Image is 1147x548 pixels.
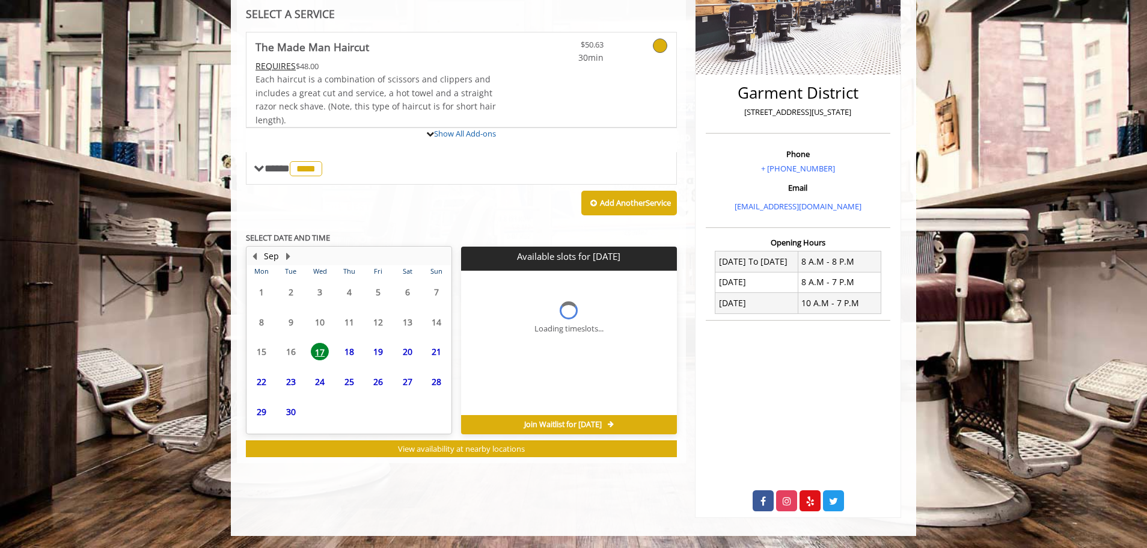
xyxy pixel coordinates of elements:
[427,373,445,390] span: 28
[276,367,305,397] td: Select day23
[276,396,305,426] td: Select day30
[369,373,387,390] span: 26
[276,265,305,277] th: Tue
[311,343,329,360] span: 17
[246,127,677,128] div: The Made Man Haircut Add-onS
[334,337,363,367] td: Select day18
[434,128,496,139] a: Show All Add-ons
[264,250,279,263] button: Sep
[422,265,451,277] th: Sun
[247,396,276,426] td: Select day29
[422,337,451,367] td: Select day21
[369,343,387,360] span: 19
[282,403,300,420] span: 30
[715,293,798,313] td: [DATE]
[393,265,421,277] th: Sat
[524,420,602,429] span: Join Waitlist for [DATE]
[305,265,334,277] th: Wed
[246,8,677,20] div: SELECT A SERVICE
[709,106,887,119] p: [STREET_ADDRESS][US_STATE]
[735,201,861,212] a: [EMAIL_ADDRESS][DOMAIN_NAME]
[364,337,393,367] td: Select day19
[305,337,334,367] td: Select day17
[798,251,881,272] td: 8 A.M - 8 P.M
[798,293,881,313] td: 10 A.M - 7 P.M
[715,272,798,292] td: [DATE]
[255,73,496,125] span: Each haircut is a combination of scissors and clippers and includes a great cut and service, a ho...
[340,343,358,360] span: 18
[398,443,525,454] span: View availability at nearby locations
[534,322,604,335] div: Loading timeslots...
[246,440,677,458] button: View availability at nearby locations
[709,84,887,102] h2: Garment District
[709,150,887,158] h3: Phone
[798,272,881,292] td: 8 A.M - 7 P.M
[393,367,421,397] td: Select day27
[249,250,259,263] button: Previous Month
[399,343,417,360] span: 20
[364,367,393,397] td: Select day26
[466,251,671,262] p: Available slots for [DATE]
[334,265,363,277] th: Thu
[247,367,276,397] td: Select day22
[252,403,271,420] span: 29
[533,51,604,64] span: 30min
[399,373,417,390] span: 27
[255,60,296,72] span: This service needs some Advance to be paid before we block your appointment
[305,367,334,397] td: Select day24
[706,238,890,247] h3: Opening Hours
[283,250,293,263] button: Next Month
[311,373,329,390] span: 24
[340,373,358,390] span: 25
[364,265,393,277] th: Fri
[600,197,671,208] b: Add Another Service
[255,38,369,55] b: The Made Man Haircut
[761,163,835,174] a: + [PHONE_NUMBER]
[581,191,677,216] button: Add AnotherService
[533,32,604,64] a: $50.63
[252,373,271,390] span: 22
[255,60,497,73] div: $48.00
[282,373,300,390] span: 23
[393,337,421,367] td: Select day20
[422,367,451,397] td: Select day28
[334,367,363,397] td: Select day25
[715,251,798,272] td: [DATE] To [DATE]
[246,232,330,243] b: SELECT DATE AND TIME
[709,183,887,192] h3: Email
[427,343,445,360] span: 21
[247,265,276,277] th: Mon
